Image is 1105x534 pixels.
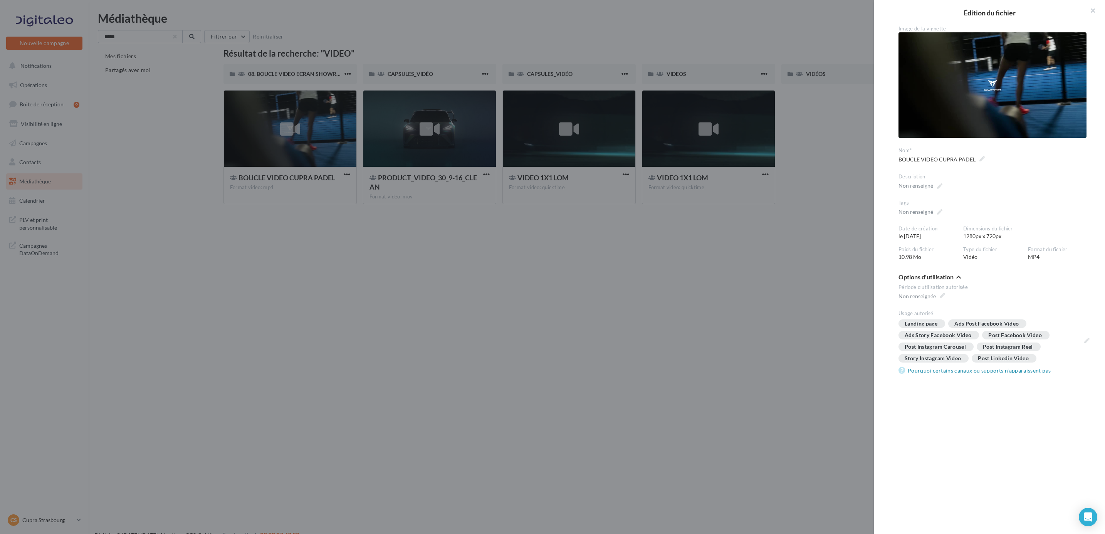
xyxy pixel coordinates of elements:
[963,246,1022,253] div: Type du fichier
[963,225,1087,232] div: Dimensions du fichier
[886,9,1093,16] h2: Édition du fichier
[1028,246,1087,253] div: Format du fichier
[963,246,1028,261] div: Vidéo
[898,154,985,165] span: BOUCLE VIDEO CUPRA PADEL
[988,332,1042,338] div: Post Facebook Video
[898,246,963,261] div: 10.98 Mo
[898,25,1087,32] div: Image de la vignette
[898,284,1087,291] div: Période d’utilisation autorisée
[905,344,966,350] div: Post Instagram Carousel
[905,321,937,327] div: Landing page
[963,225,1093,240] div: 1280px x 720px
[905,356,961,361] div: Story Instagram Video
[954,321,1019,327] div: Ads Post Facebook Video
[898,274,954,280] span: Options d'utilisation
[898,366,1054,375] a: Pourquoi certains canaux ou supports n’apparaissent pas
[898,180,942,191] span: Non renseigné
[1028,246,1093,261] div: MP4
[978,356,1029,361] div: Post Linkedin Video
[898,200,1087,207] div: Tags
[983,344,1033,350] div: Post Instagram Reel
[1079,508,1097,526] div: Open Intercom Messenger
[898,225,963,240] div: le [DATE]
[898,225,957,232] div: Date de création
[898,208,933,216] div: Non renseigné
[898,173,1087,180] div: Description
[898,246,957,253] div: Poids du fichier
[898,32,1087,138] img: BOUCLE VIDEO CUPRA PADEL
[898,291,945,302] span: Non renseignée
[898,273,961,282] button: Options d'utilisation
[905,332,971,338] div: Ads Story Facebook Video
[898,310,1087,317] div: Usage autorisé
